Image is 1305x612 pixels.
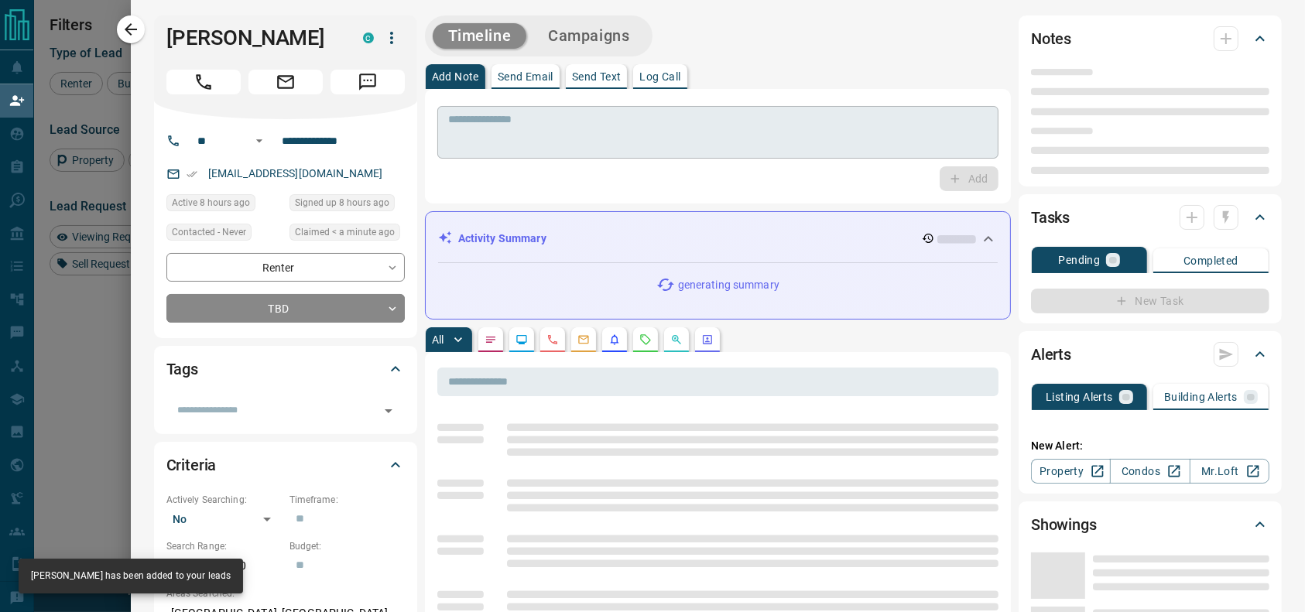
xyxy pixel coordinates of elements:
svg: Requests [639,333,652,346]
div: Activity Summary [438,224,998,253]
h2: Alerts [1031,342,1071,367]
a: Property [1031,459,1111,484]
div: Showings [1031,506,1269,543]
div: Fri Aug 15 2025 [289,194,405,216]
svg: Email Verified [187,169,197,179]
button: Open [378,400,399,422]
span: Signed up 8 hours ago [295,195,389,210]
span: Claimed < a minute ago [295,224,395,240]
p: Log Call [639,71,680,82]
svg: Lead Browsing Activity [515,333,528,346]
h2: Showings [1031,512,1097,537]
svg: Agent Actions [701,333,714,346]
div: No [166,507,282,532]
div: Fri Aug 15 2025 [166,194,282,216]
div: condos.ca [363,32,374,43]
div: Notes [1031,20,1269,57]
div: TBD [166,294,405,323]
p: Building Alerts [1164,391,1238,402]
a: Condos [1110,459,1190,484]
p: Add Note [432,71,479,82]
p: All [432,334,444,345]
p: Actively Searching: [166,493,282,507]
div: Alerts [1031,336,1269,373]
h2: Criteria [166,453,217,477]
button: Open [250,132,269,150]
p: Timeframe: [289,493,405,507]
svg: Calls [546,333,559,346]
p: Budget: [289,539,405,553]
p: Areas Searched: [166,586,405,600]
svg: Notes [485,333,497,346]
div: [PERSON_NAME] has been added to your leads [31,563,231,589]
span: Call [166,70,241,94]
div: Sat Aug 16 2025 [289,224,405,245]
div: Tasks [1031,199,1269,236]
svg: Opportunities [670,333,683,346]
span: Email [248,70,323,94]
button: Campaigns [533,23,645,49]
button: Timeline [433,23,527,49]
p: Completed [1183,255,1238,266]
p: generating summary [678,277,779,293]
p: $1,500 - $2,200 [166,553,282,579]
span: Message [331,70,405,94]
h1: [PERSON_NAME] [166,26,340,50]
h2: Tasks [1031,205,1070,230]
a: [EMAIL_ADDRESS][DOMAIN_NAME] [208,167,383,179]
svg: Listing Alerts [608,333,621,346]
div: Tags [166,350,405,388]
h2: Tags [166,357,198,381]
p: Search Range: [166,539,282,553]
span: Contacted - Never [172,224,246,240]
p: Send Email [498,71,553,82]
svg: Emails [577,333,590,346]
p: Listing Alerts [1046,391,1113,402]
span: Active 8 hours ago [172,195,250,210]
p: Send Text [572,71,622,82]
p: Activity Summary [458,231,546,247]
p: New Alert: [1031,438,1269,454]
div: Renter [166,253,405,282]
div: Criteria [166,446,405,484]
h2: Notes [1031,26,1071,51]
a: Mr.Loft [1190,459,1269,484]
p: Pending [1059,255,1101,265]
